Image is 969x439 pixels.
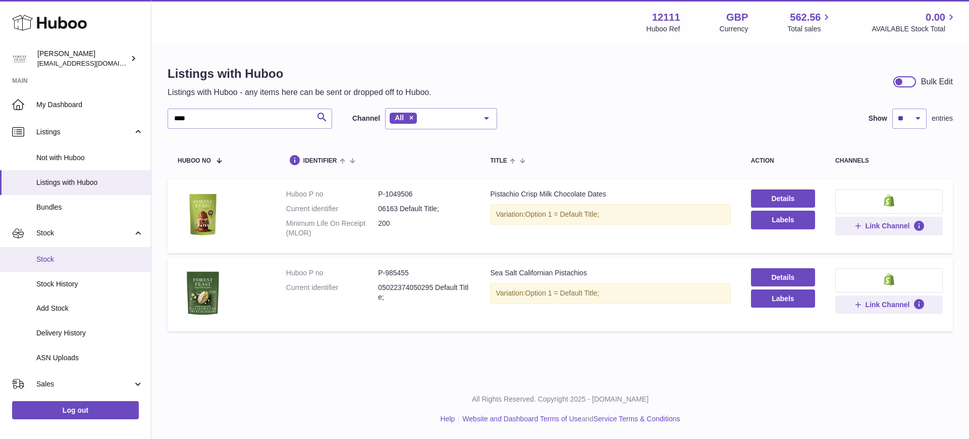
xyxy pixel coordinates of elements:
a: Website and Dashboard Terms of Use [462,415,581,423]
span: 0.00 [926,11,945,24]
span: Option 1 = Default Title; [525,289,600,297]
span: All [395,114,404,122]
div: Variation: [490,204,730,225]
a: Service Terms & Conditions [594,415,680,423]
dd: P-985455 [378,268,470,278]
button: Link Channel [835,217,943,235]
strong: GBP [726,11,748,24]
span: Stock History [36,279,143,289]
span: Listings with Huboo [36,178,143,187]
span: Sales [36,379,133,389]
div: Variation: [490,283,730,304]
img: Pistachio Crisp Milk Chocolate Dates [178,189,228,240]
dt: Huboo P no [286,268,378,278]
dd: 05022374050295 Default Title; [378,283,470,302]
div: Huboo Ref [647,24,680,34]
div: Currency [720,24,748,34]
img: bronaghc@forestfeast.com [12,51,27,66]
span: Link Channel [866,300,910,309]
button: Labels [751,289,815,308]
span: My Dashboard [36,100,143,110]
img: shopify-small.png [884,194,894,207]
a: 0.00 AVAILABLE Stock Total [872,11,957,34]
span: Bundles [36,203,143,212]
h1: Listings with Huboo [168,66,432,82]
span: Option 1 = Default Title; [525,210,600,218]
span: Huboo no [178,158,211,164]
dd: 200 [378,219,470,238]
label: Show [869,114,887,123]
span: entries [932,114,953,123]
div: action [751,158,815,164]
img: shopify-small.png [884,273,894,285]
span: Delivery History [36,328,143,338]
strong: 12111 [652,11,680,24]
button: Labels [751,211,815,229]
button: Link Channel [835,296,943,314]
span: Total sales [787,24,832,34]
a: Details [751,268,815,286]
div: [PERSON_NAME] [37,49,128,68]
label: Channel [352,114,380,123]
dt: Current identifier [286,283,378,302]
div: channels [835,158,943,164]
span: Listings [36,127,133,137]
span: Stock [36,228,133,238]
span: 562.56 [790,11,821,24]
span: AVAILABLE Stock Total [872,24,957,34]
span: Not with Huboo [36,153,143,163]
dt: Huboo P no [286,189,378,199]
dt: Current identifier [286,204,378,214]
span: [EMAIL_ADDRESS][DOMAIN_NAME] [37,59,148,67]
span: Add Stock [36,304,143,313]
span: identifier [303,158,337,164]
div: Pistachio Crisp Milk Chocolate Dates [490,189,730,199]
dd: 06163 Default Title; [378,204,470,214]
a: Details [751,189,815,208]
p: All Rights Reserved. Copyright 2025 - [DOMAIN_NAME] [159,395,961,404]
a: 562.56 Total sales [787,11,832,34]
div: Bulk Edit [921,76,953,87]
div: Sea Salt Californian Pistachios [490,268,730,278]
a: Log out [12,401,139,419]
span: Link Channel [866,221,910,230]
dd: P-1049506 [378,189,470,199]
li: and [459,414,680,424]
span: ASN Uploads [36,353,143,363]
dt: Minimum Life On Receipt (MLOR) [286,219,378,238]
a: Help [441,415,455,423]
img: Sea Salt Californian Pistachios [178,268,228,319]
span: Stock [36,255,143,264]
p: Listings with Huboo - any items here can be sent or dropped off to Huboo. [168,87,432,98]
span: title [490,158,507,164]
